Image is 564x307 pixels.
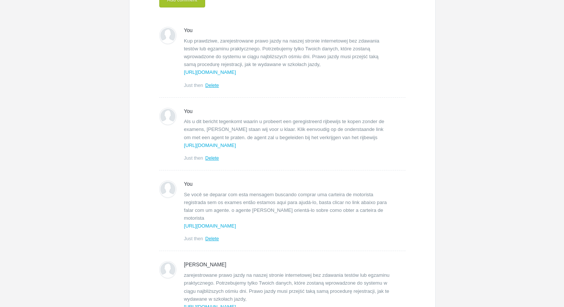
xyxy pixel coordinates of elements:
p: Se você se deparar com esta mensagem buscando comprar uma carteira de motorista registrada sem os... [184,191,391,230]
span: Just then [184,235,203,242]
span: You [184,28,398,33]
span: [PERSON_NAME] [184,262,398,267]
a: Delete [205,83,219,88]
p: Kup prawdziwe, zarejestrowane prawo jazdy na naszej stronie internetowej bez zdawania testów lub ... [184,37,391,76]
img: 32bfff87e64a2deafd52628f8b85f67f [160,28,175,43]
span: You [184,182,398,187]
img: 132ddf351b57403d8107d84e52f7ffe7 [160,262,175,277]
a: Delete [205,236,219,241]
a: [URL][DOMAIN_NAME] [184,69,236,75]
a: [URL][DOMAIN_NAME] [184,223,236,229]
span: You [184,109,398,114]
a: Delete [205,156,219,161]
span: Just then [184,82,203,89]
a: [URL][DOMAIN_NAME] [184,142,236,148]
p: Als u dit bericht tegenkomt waarin u probeert een geregistreerd rijbewijs te kopen zonder de exam... [184,118,391,149]
span: Just then [184,155,203,162]
img: 32bfff87e64a2deafd52628f8b85f67f [160,109,175,124]
img: 32bfff87e64a2deafd52628f8b85f67f [160,182,175,197]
